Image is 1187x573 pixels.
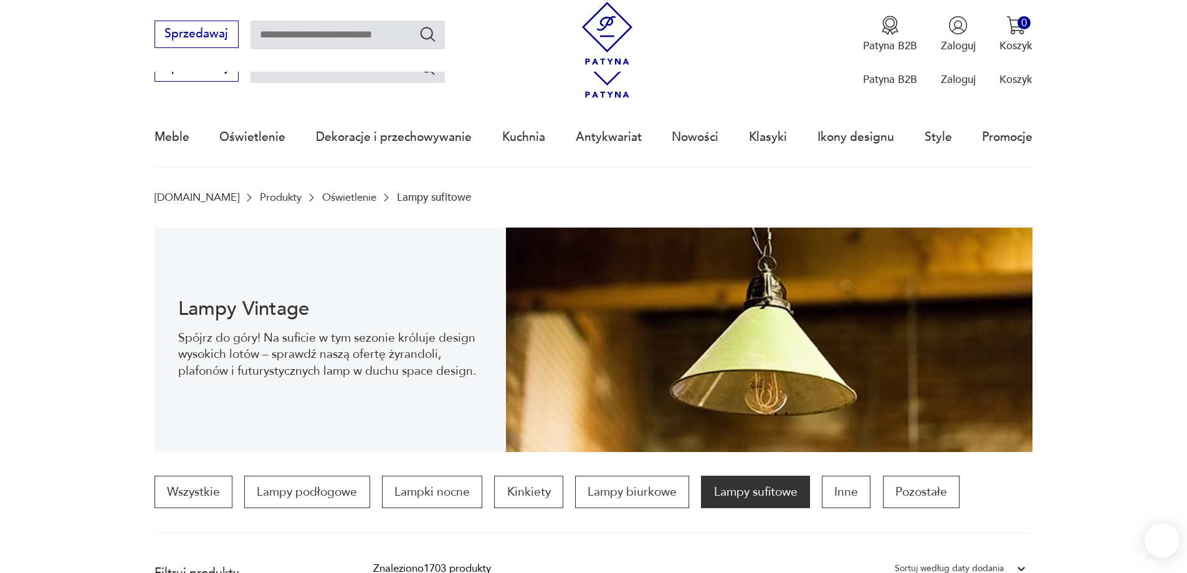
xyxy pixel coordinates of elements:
[863,39,917,53] p: Patyna B2B
[863,16,917,53] button: Patyna B2B
[260,191,302,203] a: Produkty
[999,39,1032,53] p: Koszyk
[178,300,482,318] h1: Lampy Vintage
[883,476,960,508] a: Pozostałe
[155,108,189,166] a: Meble
[818,108,894,166] a: Ikony designu
[948,16,968,35] img: Ikonka użytkownika
[397,191,471,203] p: Lampy sufitowe
[941,72,976,87] p: Zaloguj
[672,108,718,166] a: Nowości
[576,2,639,65] img: Patyna - sklep z meblami i dekoracjami vintage
[575,476,689,508] a: Lampy biurkowe
[506,228,1033,452] img: Lampy sufitowe w stylu vintage
[941,39,976,53] p: Zaloguj
[880,16,900,35] img: Ikona medalu
[999,72,1032,87] p: Koszyk
[576,108,642,166] a: Antykwariat
[822,476,870,508] a: Inne
[999,16,1032,53] button: 0Koszyk
[494,476,563,508] a: Kinkiety
[155,21,239,48] button: Sprzedawaj
[982,108,1032,166] a: Promocje
[155,64,239,74] a: Sprzedawaj
[244,476,369,508] a: Lampy podłogowe
[322,191,376,203] a: Oświetlenie
[382,476,482,508] a: Lampki nocne
[155,191,239,203] a: [DOMAIN_NAME]
[1145,523,1180,558] iframe: Smartsupp widget button
[178,330,482,379] p: Spójrz do góry! Na suficie w tym sezonie króluje design wysokich lotów – sprawdź naszą ofertę żyr...
[863,16,917,53] a: Ikona medaluPatyna B2B
[316,108,472,166] a: Dekoracje i przechowywanie
[419,25,437,43] button: Szukaj
[155,30,239,40] a: Sprzedawaj
[1006,16,1026,35] img: Ikona koszyka
[863,72,917,87] p: Patyna B2B
[419,59,437,77] button: Szukaj
[701,476,809,508] a: Lampy sufitowe
[749,108,787,166] a: Klasyki
[155,476,232,508] a: Wszystkie
[502,108,545,166] a: Kuchnia
[219,108,285,166] a: Oświetlenie
[941,16,976,53] button: Zaloguj
[1018,16,1031,29] div: 0
[925,108,952,166] a: Style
